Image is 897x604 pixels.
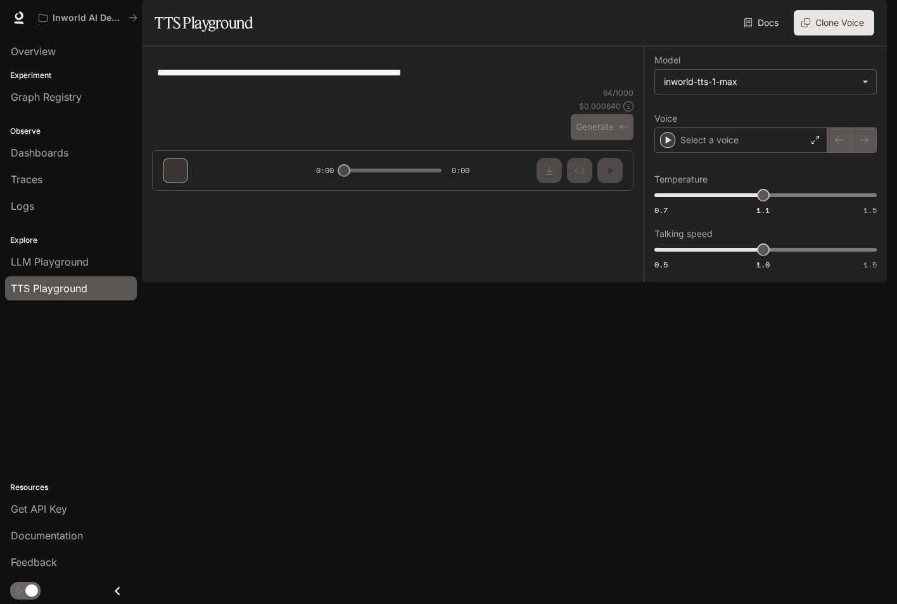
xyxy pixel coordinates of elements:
[741,10,784,35] a: Docs
[53,13,124,23] p: Inworld AI Demos
[863,205,877,215] span: 1.5
[794,10,874,35] button: Clone Voice
[756,205,770,215] span: 1.1
[654,205,668,215] span: 0.7
[654,175,708,184] p: Temperature
[603,87,633,98] p: 64 / 1000
[680,134,739,146] p: Select a voice
[655,70,876,94] div: inworld-tts-1-max
[756,259,770,270] span: 1.0
[654,229,713,238] p: Talking speed
[654,56,680,65] p: Model
[654,259,668,270] span: 0.5
[579,101,621,112] p: $ 0.000640
[33,5,143,30] button: All workspaces
[863,259,877,270] span: 1.5
[155,10,253,35] h1: TTS Playground
[654,114,677,123] p: Voice
[664,75,856,88] div: inworld-tts-1-max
